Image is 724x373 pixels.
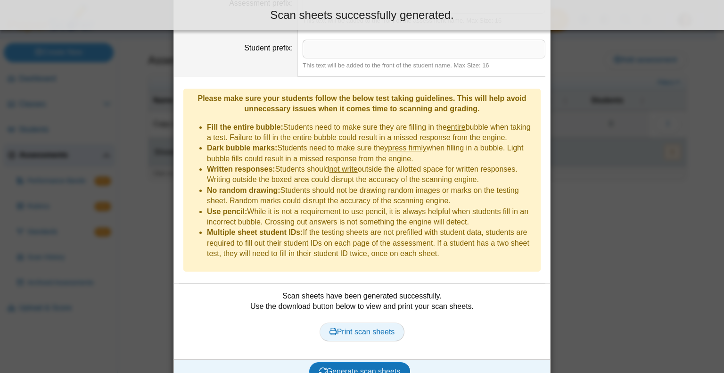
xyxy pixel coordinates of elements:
div: Scan sheets have been generated successfully. Use the download button below to view and print you... [179,291,545,352]
b: Use pencil: [207,207,247,216]
b: Written responses: [207,165,275,173]
li: Students need to make sure they when filling in a bubble. Light bubble fills could result in a mi... [207,143,536,164]
b: Dark bubble marks: [207,144,277,152]
u: not write [329,165,357,173]
label: Student prefix [244,44,293,52]
li: Students need to make sure they are filling in the bubble when taking a test. Failure to fill in ... [207,122,536,143]
a: Print scan sheets [320,323,405,341]
b: Multiple sheet student IDs: [207,228,303,236]
b: No random drawing: [207,186,280,194]
span: Print scan sheets [329,328,395,336]
li: Students should not be drawing random images or marks on the testing sheet. Random marks could di... [207,185,536,207]
b: Please make sure your students follow the below test taking guidelines. This will help avoid unne... [197,94,526,113]
li: Students should outside the allotted space for written responses. Writing outside the boxed area ... [207,164,536,185]
u: entire [447,123,466,131]
u: press firmly [388,144,427,152]
li: If the testing sheets are not prefilled with student data, students are required to fill out thei... [207,227,536,259]
div: Scan sheets successfully generated. [7,7,717,23]
li: While it is not a requirement to use pencil, it is always helpful when students fill in an incorr... [207,207,536,228]
div: This text will be added to the front of the student name. Max Size: 16 [303,61,545,70]
b: Fill the entire bubble: [207,123,283,131]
